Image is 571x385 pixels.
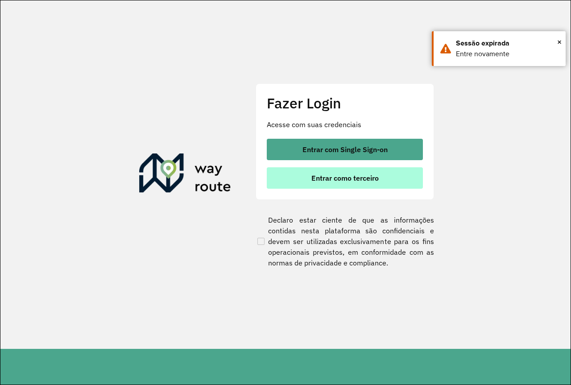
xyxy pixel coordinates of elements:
div: Sessão expirada [456,38,559,49]
h2: Fazer Login [267,95,423,112]
p: Acesse com suas credenciais [267,119,423,130]
span: Entrar com Single Sign-on [302,146,388,153]
span: × [557,35,562,49]
label: Declaro estar ciente de que as informações contidas nesta plataforma são confidenciais e devem se... [256,215,434,268]
button: button [267,167,423,189]
span: Entrar como terceiro [311,174,379,182]
div: Entre novamente [456,49,559,59]
button: button [267,139,423,160]
img: Roteirizador AmbevTech [139,153,231,196]
button: Close [557,35,562,49]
